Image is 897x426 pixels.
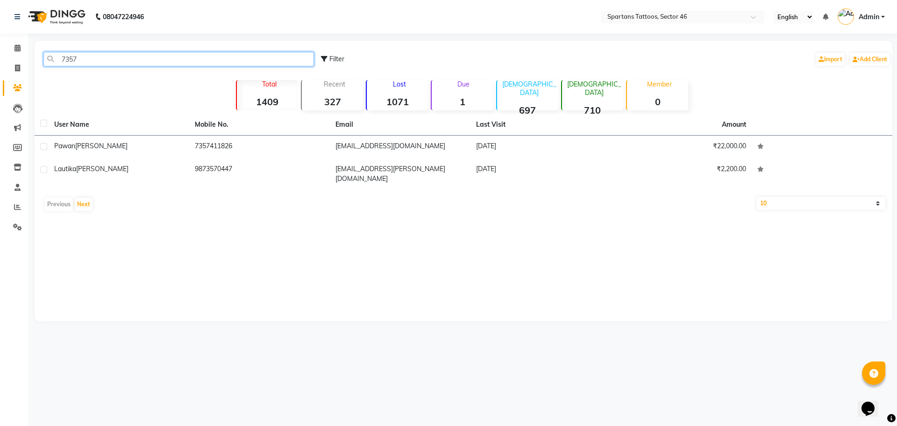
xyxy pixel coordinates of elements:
td: ₹2,200.00 [611,159,752,189]
th: User Name [49,114,189,136]
strong: 0 [627,96,688,108]
span: [PERSON_NAME] [75,142,128,150]
td: ₹22,000.00 [611,136,752,159]
iframe: chat widget [858,389,888,417]
th: Mobile No. [189,114,330,136]
strong: 697 [497,104,558,116]
span: Filter [329,55,344,63]
td: [EMAIL_ADDRESS][PERSON_NAME][DOMAIN_NAME] [330,159,470,189]
p: [DEMOGRAPHIC_DATA] [566,80,623,97]
td: [EMAIL_ADDRESS][DOMAIN_NAME] [330,136,470,159]
img: logo [24,4,88,30]
span: Lautika [54,165,76,173]
th: Last Visit [470,114,611,136]
img: Admin [838,8,854,25]
td: 9873570447 [189,159,330,189]
p: Lost [370,80,428,88]
span: pawan [54,142,75,150]
p: [DEMOGRAPHIC_DATA] [501,80,558,97]
p: Member [631,80,688,88]
strong: 710 [562,104,623,116]
span: [PERSON_NAME] [76,165,128,173]
strong: 1071 [367,96,428,108]
b: 08047224946 [103,4,144,30]
p: Due [434,80,493,88]
p: Total [241,80,298,88]
p: Recent [306,80,363,88]
span: Admin [859,12,879,22]
td: [DATE] [470,136,611,159]
th: Amount [716,114,752,135]
strong: 327 [302,96,363,108]
strong: 1 [432,96,493,108]
a: Import [816,53,845,66]
a: Add Client [850,53,890,66]
input: Search by Name/Mobile/Email/Code [43,52,314,66]
td: 7357411826 [189,136,330,159]
button: Next [75,198,93,211]
th: Email [330,114,470,136]
td: [DATE] [470,159,611,189]
strong: 1409 [237,96,298,108]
